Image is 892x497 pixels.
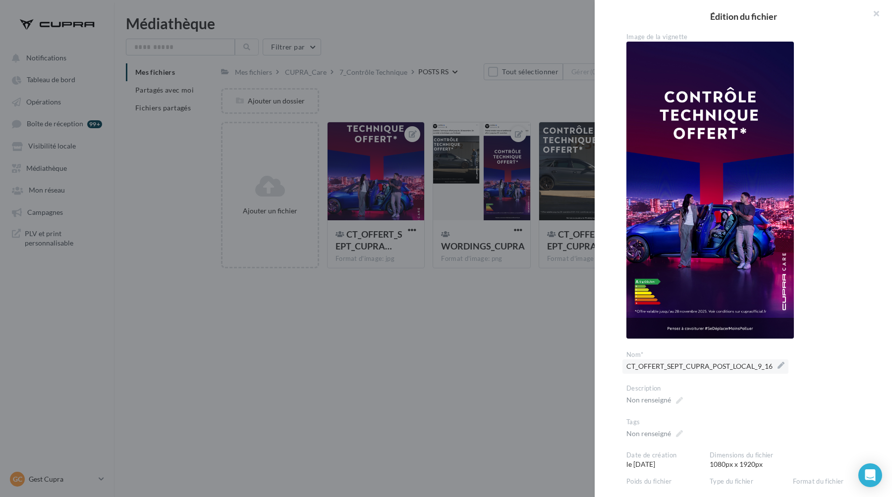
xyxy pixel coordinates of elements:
span: CT_OFFERT_SEPT_CUPRA_POST_LOCAL_9_16 [626,359,784,373]
div: Open Intercom Messenger [858,463,882,487]
div: Image [710,477,793,496]
div: le [DATE] [626,451,710,470]
div: Poids du fichier [626,477,702,486]
div: Description [626,384,868,393]
div: 1.72 Mo [626,477,710,496]
div: Non renseigné [626,429,671,439]
div: Image de la vignette [626,33,868,42]
div: Type du fichier [710,477,785,486]
div: JPG [793,477,876,496]
div: Format du fichier [793,477,868,486]
img: CT_OFFERT_SEPT_CUPRA_POST_LOCAL_9_16 [626,42,794,339]
div: Tags [626,418,868,427]
div: Dimensions du fichier [710,451,868,460]
h2: Édition du fichier [611,12,876,21]
div: 1080px x 1920px [710,451,876,470]
div: Date de création [626,451,702,460]
span: Non renseigné [626,393,683,407]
